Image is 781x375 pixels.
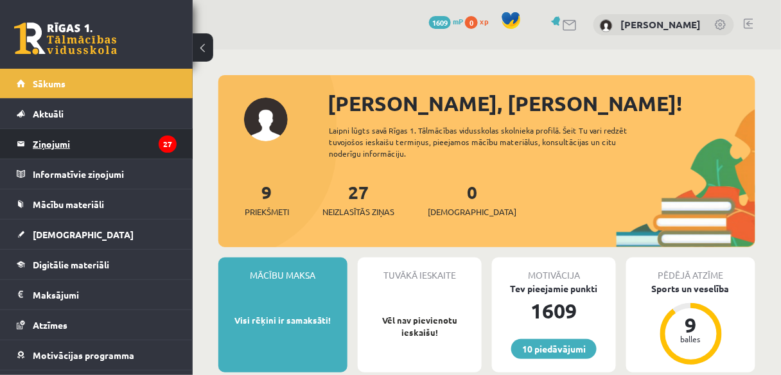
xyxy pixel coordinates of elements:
a: 27Neizlasītās ziņas [322,180,394,218]
span: Motivācijas programma [33,349,134,361]
a: Rīgas 1. Tālmācības vidusskola [14,22,117,55]
a: Motivācijas programma [17,340,177,370]
span: Digitālie materiāli [33,259,109,270]
div: 9 [672,315,710,335]
span: Aktuāli [33,108,64,119]
span: mP [453,16,463,26]
span: Priekšmeti [245,205,289,218]
span: 0 [465,16,478,29]
img: Sindija Zundovska [600,19,613,32]
legend: Ziņojumi [33,129,177,159]
a: Ziņojumi27 [17,129,177,159]
div: Mācību maksa [218,257,347,282]
div: Tev pieejamie punkti [492,282,616,295]
a: 10 piedāvājumi [511,339,597,359]
a: [DEMOGRAPHIC_DATA] [17,220,177,249]
a: Digitālie materiāli [17,250,177,279]
span: Atzīmes [33,319,67,331]
p: Visi rēķini ir samaksāti! [225,314,341,327]
span: [DEMOGRAPHIC_DATA] [428,205,516,218]
span: Mācību materiāli [33,198,104,210]
div: Sports un veselība [626,282,755,295]
legend: Maksājumi [33,280,177,310]
div: Motivācija [492,257,616,282]
a: Aktuāli [17,99,177,128]
span: 1609 [429,16,451,29]
a: Informatīvie ziņojumi [17,159,177,189]
a: 0[DEMOGRAPHIC_DATA] [428,180,516,218]
a: 0 xp [465,16,495,26]
div: balles [672,335,710,343]
a: 1609 mP [429,16,463,26]
a: Sākums [17,69,177,98]
a: Maksājumi [17,280,177,310]
span: Sākums [33,78,66,89]
span: Neizlasītās ziņas [322,205,394,218]
legend: Informatīvie ziņojumi [33,159,177,189]
a: Mācību materiāli [17,189,177,219]
i: 27 [159,135,177,153]
div: Pēdējā atzīme [626,257,755,282]
div: 1609 [492,295,616,326]
a: Sports un veselība 9 balles [626,282,755,367]
a: [PERSON_NAME] [621,18,701,31]
div: [PERSON_NAME], [PERSON_NAME]! [328,88,755,119]
span: [DEMOGRAPHIC_DATA] [33,229,134,240]
p: Vēl nav pievienotu ieskaišu! [364,314,475,339]
div: Tuvākā ieskaite [358,257,482,282]
span: xp [480,16,488,26]
div: Laipni lūgts savā Rīgas 1. Tālmācības vidusskolas skolnieka profilā. Šeit Tu vari redzēt tuvojošo... [329,125,651,159]
a: 9Priekšmeti [245,180,289,218]
a: Atzīmes [17,310,177,340]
